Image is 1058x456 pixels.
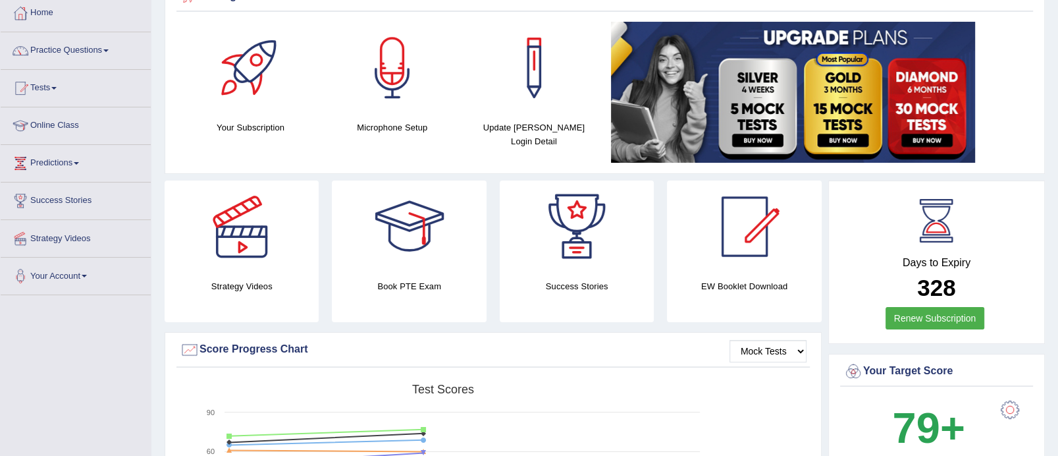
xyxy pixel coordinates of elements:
a: Success Stories [1,183,151,215]
a: Online Class [1,107,151,140]
h4: Microphone Setup [328,121,456,134]
div: Score Progress Chart [180,340,807,360]
h4: Success Stories [500,279,654,293]
h4: EW Booklet Download [667,279,821,293]
b: 79+ [892,404,965,452]
h4: Update [PERSON_NAME] Login Detail [469,121,598,148]
b: 328 [917,275,955,300]
a: Your Account [1,258,151,291]
tspan: Test scores [412,383,474,396]
img: small5.jpg [611,22,975,163]
a: Predictions [1,145,151,178]
h4: Your Subscription [186,121,315,134]
h4: Strategy Videos [165,279,319,293]
a: Practice Questions [1,32,151,65]
h4: Book PTE Exam [332,279,486,293]
a: Renew Subscription [886,307,985,329]
a: Strategy Videos [1,220,151,253]
text: 60 [207,447,215,455]
a: Tests [1,70,151,103]
text: 90 [207,409,215,416]
h4: Days to Expiry [843,257,1030,269]
div: Your Target Score [843,362,1030,382]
